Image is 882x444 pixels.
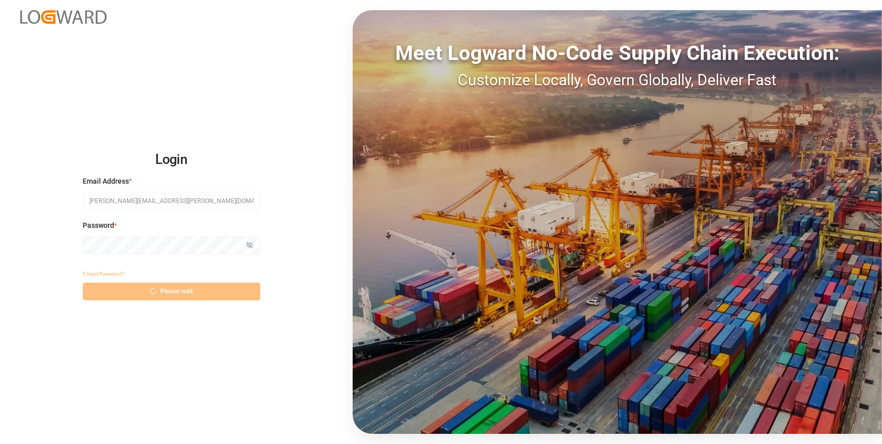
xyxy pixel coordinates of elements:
div: Meet Logward No-Code Supply Chain Execution: [353,38,882,69]
img: Logward_new_orange.png [20,10,107,24]
span: Email Address [83,176,129,187]
div: Customize Locally, Govern Globally, Deliver Fast [353,69,882,91]
h2: Login [83,144,260,176]
input: Enter your email [83,192,260,210]
span: Password [83,220,114,231]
